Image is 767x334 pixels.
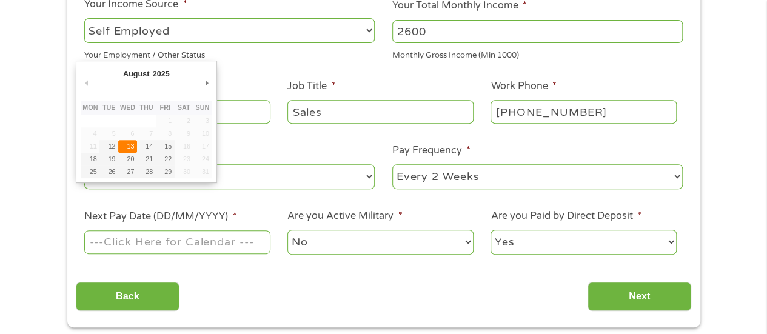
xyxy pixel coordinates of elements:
[156,140,175,153] button: 15
[588,282,691,312] input: Next
[118,165,137,178] button: 27
[287,210,402,222] label: Are you Active Military
[156,153,175,165] button: 22
[82,104,98,111] abbr: Monday
[392,45,683,62] div: Monthly Gross Income (Min 1000)
[491,210,641,222] label: Are you Paid by Direct Deposit
[392,144,471,157] label: Pay Frequency
[99,140,118,153] button: 12
[84,45,375,62] div: Your Employment / Other Status
[392,20,683,43] input: 1800
[151,65,171,82] div: 2025
[137,140,156,153] button: 14
[84,210,236,223] label: Next Pay Date (DD/MM/YYYY)
[287,100,473,123] input: Cashier
[196,104,210,111] abbr: Sunday
[81,153,99,165] button: 18
[139,104,153,111] abbr: Thursday
[491,80,556,93] label: Work Phone
[84,230,270,253] input: Use the arrow keys to pick a date
[178,104,190,111] abbr: Saturday
[76,282,179,312] input: Back
[287,80,335,93] label: Job Title
[120,104,135,111] abbr: Wednesday
[121,65,151,82] div: August
[118,140,137,153] button: 13
[491,100,676,123] input: (231) 754-4010
[99,153,118,165] button: 19
[137,153,156,165] button: 21
[102,104,116,111] abbr: Tuesday
[99,165,118,178] button: 26
[201,75,212,91] button: Next Month
[137,165,156,178] button: 28
[118,153,137,165] button: 20
[81,165,99,178] button: 25
[156,165,175,178] button: 29
[160,104,170,111] abbr: Friday
[81,75,92,91] button: Previous Month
